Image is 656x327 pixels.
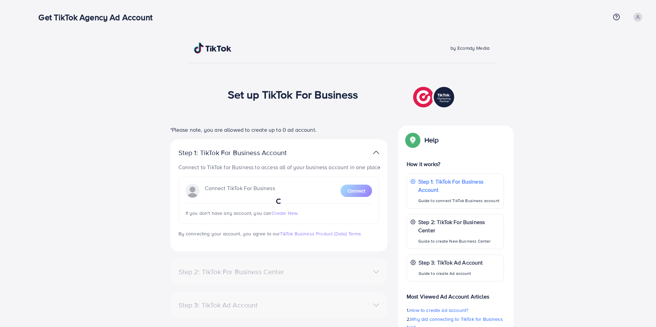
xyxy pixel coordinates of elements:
p: Step 1: TikTok For Business Account [178,149,309,157]
span: How to create ad account? [409,307,468,314]
p: Step 3: TikTok Ad Account [419,258,483,267]
p: Step 2: TikTok For Business Center [418,218,500,234]
p: *Please note, you are allowed to create up to 0 ad account. [170,126,387,134]
p: Help [424,136,439,144]
p: Guide to create New Business Center [418,237,500,245]
img: TikTok partner [413,85,456,109]
h1: Set up TikTok For Business [228,88,358,101]
img: TikTok partner [373,148,379,157]
p: 1. [407,306,504,314]
p: Step 1: TikTok For Business Account [418,177,500,194]
p: How it works? [407,160,504,168]
p: Guide to create Ad account [419,269,483,278]
img: Popup guide [407,134,419,146]
p: Guide to connect TikTok Business account [418,197,500,205]
span: by Ecomdy Media [450,45,490,51]
h3: Get TikTok Agency Ad Account [38,12,158,22]
img: TikTok [194,43,232,54]
p: Most Viewed Ad Account Articles [407,287,504,301]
